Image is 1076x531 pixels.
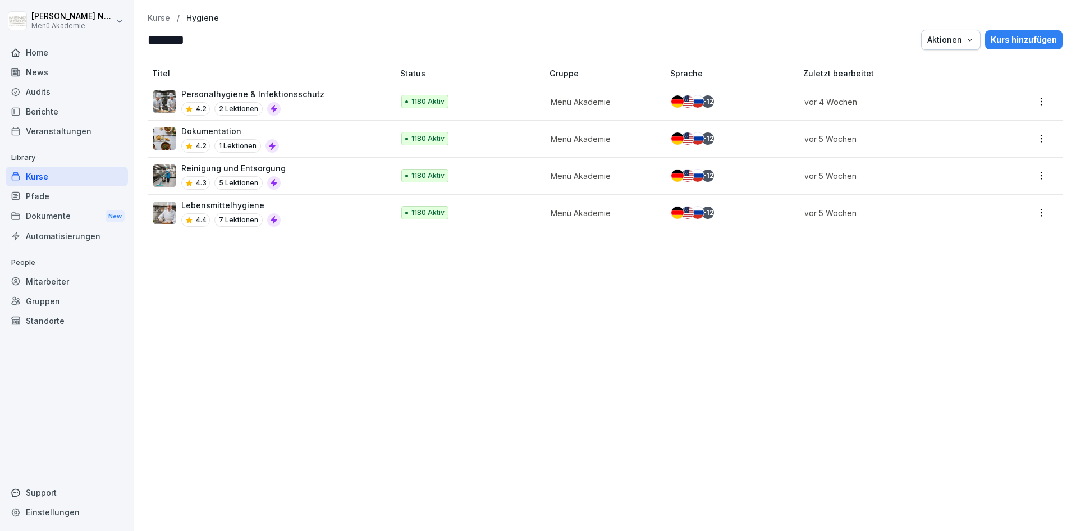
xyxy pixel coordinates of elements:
[411,171,445,181] p: 1180 Aktiv
[6,502,128,522] a: Einstellungen
[196,215,207,225] p: 4.4
[6,206,128,227] div: Dokumente
[186,13,219,23] a: Hygiene
[6,102,128,121] a: Berichte
[153,127,176,150] img: jg117puhp44y4en97z3zv7dk.png
[551,96,652,108] p: Menü Akademie
[411,134,445,144] p: 1180 Aktiv
[152,67,396,79] p: Titel
[681,132,694,145] img: us.svg
[702,207,714,219] div: + 12
[551,133,652,145] p: Menü Akademie
[804,207,983,219] p: vor 5 Wochen
[692,95,704,108] img: ru.svg
[692,207,704,219] img: ru.svg
[991,34,1057,46] div: Kurs hinzufügen
[181,88,324,100] p: Personalhygiene & Infektionsschutz
[702,95,714,108] div: + 12
[31,22,113,30] p: Menü Akademie
[6,206,128,227] a: DokumenteNew
[670,67,799,79] p: Sprache
[927,34,974,46] div: Aktionen
[106,210,125,223] div: New
[411,208,445,218] p: 1180 Aktiv
[681,95,694,108] img: us.svg
[153,90,176,113] img: tq1iwfpjw7gb8q143pboqzza.png
[804,170,983,182] p: vor 5 Wochen
[671,170,684,182] img: de.svg
[153,164,176,187] img: nskg7vq6i7f4obzkcl4brg5j.png
[804,96,983,108] p: vor 4 Wochen
[148,13,170,23] a: Kurse
[6,82,128,102] a: Audits
[196,141,207,151] p: 4.2
[6,483,128,502] div: Support
[681,170,694,182] img: us.svg
[671,95,684,108] img: de.svg
[6,167,128,186] a: Kurse
[692,170,704,182] img: ru.svg
[177,13,180,23] p: /
[181,125,279,137] p: Dokumentation
[6,186,128,206] a: Pfade
[6,291,128,311] a: Gruppen
[681,207,694,219] img: us.svg
[6,149,128,167] p: Library
[196,104,207,114] p: 4.2
[214,176,263,190] p: 5 Lektionen
[214,102,263,116] p: 2 Lektionen
[702,170,714,182] div: + 12
[196,178,207,188] p: 4.3
[31,12,113,21] p: [PERSON_NAME] Nee
[671,207,684,219] img: de.svg
[985,30,1063,49] button: Kurs hinzufügen
[400,67,545,79] p: Status
[550,67,665,79] p: Gruppe
[181,162,286,174] p: Reinigung und Entsorgung
[551,207,652,219] p: Menü Akademie
[6,311,128,331] a: Standorte
[671,132,684,145] img: de.svg
[6,272,128,291] a: Mitarbeiter
[6,254,128,272] p: People
[692,132,704,145] img: ru.svg
[6,43,128,62] a: Home
[702,132,714,145] div: + 12
[6,226,128,246] a: Automatisierungen
[411,97,445,107] p: 1180 Aktiv
[6,62,128,82] a: News
[803,67,996,79] p: Zuletzt bearbeitet
[153,202,176,224] img: jz0fz12u36edh1e04itkdbcq.png
[181,199,281,211] p: Lebensmittelhygiene
[921,30,981,50] button: Aktionen
[551,170,652,182] p: Menü Akademie
[214,213,263,227] p: 7 Lektionen
[804,133,983,145] p: vor 5 Wochen
[6,121,128,141] a: Veranstaltungen
[214,139,261,153] p: 1 Lektionen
